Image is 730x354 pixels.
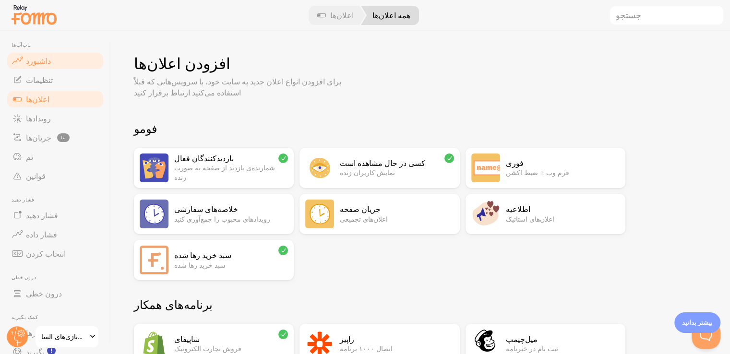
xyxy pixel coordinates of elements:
font: زاپیر [340,334,354,344]
font: بتا [61,135,66,140]
font: جریان صفحه [340,204,381,214]
font: اعلان‌های استاتیک [506,215,554,224]
img: جریان صفحه [305,200,334,228]
font: رویدادها [26,114,51,123]
font: فوری [506,158,524,168]
font: کسی در حال مشاهده است [340,158,425,168]
font: فشار دهید [26,211,58,220]
font: داشبورد [26,56,51,66]
font: شمارنده‌ی بازدید از صفحه به صورت زنده [174,164,275,182]
font: فشار دهید [12,197,35,203]
a: درون خطی [6,284,105,303]
font: اسباب‌بازی‌های السا [41,332,96,341]
font: بیشتر بدانید [682,319,713,326]
font: رویدادهای محبوب را جمع‌آوری کنید [174,215,270,224]
font: تم [26,152,33,162]
font: سبد خرید رها شده [174,261,226,270]
a: انتخاب کردن [6,244,105,263]
a: اعلان‌ها [6,90,105,109]
font: برنامه‌های همکار [134,297,213,312]
a: رویدادها [6,109,105,128]
font: برای افزودن انواع اعلان جدید به سایت خود، با سرویس‌هایی که قبلاً استفاده می‌کنید ارتباط برقرار کنید [134,77,341,97]
font: اعلان‌ها [26,94,49,104]
font: فرم وب + ضبط اکشن [506,168,569,177]
font: فشار داده [26,230,57,239]
font: انتخاب کردن [26,249,66,259]
img: خلاصه‌های سفارشی [140,200,168,228]
a: قوانین [6,166,105,186]
font: ثبت نام در خبرنامه [506,344,558,353]
font: شاپیفای [174,334,200,344]
font: درون خطی [26,289,62,298]
font: میل‌چیمپ [506,334,538,344]
img: فوری [471,153,500,182]
a: فشار داده [6,225,105,244]
img: کسی در حال مشاهده است [305,153,334,182]
font: بازدیدکنندگان فعال [174,153,234,163]
font: اتصال ۱۰۰۰ برنامه [340,344,393,353]
img: سبد خرید رها شده [140,246,168,274]
img: اطلاعیه [471,200,500,228]
font: تنظیمات [26,75,53,85]
font: اعلان‌های تجمیعی [340,215,388,224]
a: هشدارها [6,323,105,342]
font: سبد خرید رها شده [174,250,231,260]
a: تم [6,147,105,166]
a: اسباب‌بازی‌های السا [35,325,99,348]
font: پاپ‌آپ‌ها [12,42,31,48]
a: جریان‌ها بتا [6,128,105,147]
font: نمایش کاربران زنده [340,168,395,177]
img: بازدیدکنندگان فعال [140,153,168,182]
img: fomo-relay-logo-orange.svg [10,2,58,27]
a: تنظیمات [6,71,105,90]
font: درون خطی [12,274,36,281]
font: افزودن اعلان‌ها [134,54,230,73]
a: داشبورد [6,51,105,71]
font: فومو [134,121,157,136]
iframe: چراغ راهنمای پیشاهنگی - باز است [692,320,720,349]
div: بیشتر بدانید [674,312,720,333]
font: کمک بگیرید [12,314,38,320]
font: جریان‌ها [26,133,51,142]
font: فروش تجارت الکترونیک [174,344,241,353]
font: خلاصه‌های سفارشی [174,204,238,214]
font: قوانین [26,171,46,181]
font: اطلاعیه [506,204,530,214]
a: فشار دهید [6,206,105,225]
